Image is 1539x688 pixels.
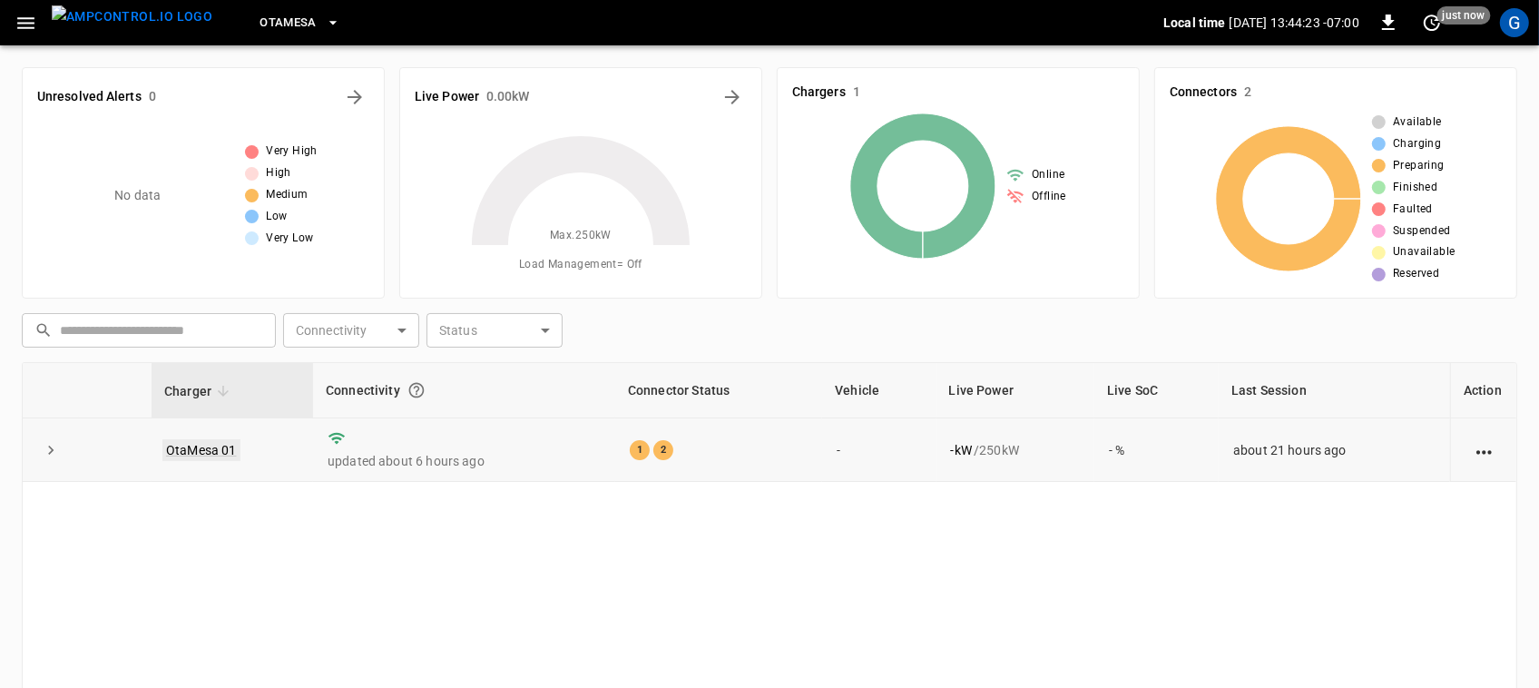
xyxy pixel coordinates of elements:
th: Live SoC [1094,363,1219,418]
div: 2 [653,440,673,460]
span: Load Management = Off [519,256,642,274]
p: - kW [951,441,972,459]
span: Charging [1393,135,1441,153]
h6: 0 [149,87,156,107]
span: just now [1437,6,1491,25]
th: Vehicle [822,363,936,418]
span: Medium [266,186,308,204]
h6: Chargers [792,83,846,103]
div: profile-icon [1500,8,1529,37]
img: ampcontrol.io logo [52,5,212,28]
span: Faulted [1393,201,1433,219]
h6: 0.00 kW [486,87,530,107]
p: updated about 6 hours ago [328,452,601,470]
div: Connectivity [326,374,603,407]
h6: 2 [1244,83,1251,103]
span: Charger [164,380,235,402]
span: Low [266,208,287,226]
p: Local time [1163,14,1226,32]
div: / 250 kW [951,441,1081,459]
th: Last Session [1219,363,1450,418]
h6: Live Power [415,87,479,107]
h6: Unresolved Alerts [37,87,142,107]
span: Finished [1393,179,1437,197]
span: Max. 250 kW [550,227,612,245]
h6: Connectors [1170,83,1237,103]
th: Live Power [936,363,1095,418]
span: Available [1393,113,1442,132]
th: Action [1450,363,1516,418]
div: 1 [630,440,650,460]
button: All Alerts [340,83,369,112]
td: about 21 hours ago [1219,418,1450,482]
span: High [266,164,291,182]
h6: 1 [853,83,860,103]
span: Unavailable [1393,243,1455,261]
span: Very Low [266,230,313,248]
p: No data [114,186,161,205]
span: Offline [1032,188,1066,206]
td: - [822,418,936,482]
a: OtaMesa 01 [162,439,240,461]
td: - % [1094,418,1219,482]
th: Connector Status [615,363,822,418]
span: Preparing [1393,157,1445,175]
button: Connection between the charger and our software. [400,374,433,407]
div: action cell options [1473,441,1495,459]
button: OtaMesa [252,5,348,41]
span: Very High [266,143,318,161]
p: [DATE] 13:44:23 -07:00 [1230,14,1359,32]
button: Energy Overview [718,83,747,112]
span: Suspended [1393,222,1451,241]
span: OtaMesa [260,13,317,34]
button: expand row [37,437,64,464]
span: Reserved [1393,265,1439,283]
span: Online [1032,166,1064,184]
button: set refresh interval [1417,8,1446,37]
